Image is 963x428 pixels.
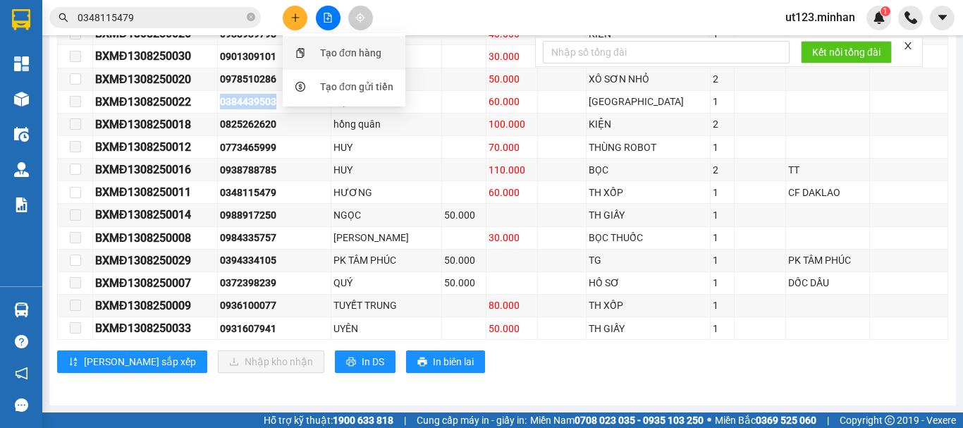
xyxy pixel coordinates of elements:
[220,230,329,245] div: 0984335757
[95,274,215,292] div: BXMĐ1308250007
[93,136,218,159] td: BXMĐ1308250012
[589,94,708,109] div: [GEOGRAPHIC_DATA]
[15,367,28,380] span: notification
[112,82,158,107] span: bố lá
[774,8,866,26] span: ut123.minhan
[713,230,731,245] div: 1
[295,82,305,92] span: dollar-circle
[14,302,29,317] img: warehouse-icon
[489,116,535,132] div: 100.000
[93,272,218,295] td: BXMĐ1308250007
[331,272,442,295] td: QUÝ
[93,159,218,181] td: BXMĐ1308250016
[589,207,708,223] div: TH GIẤY
[333,298,439,313] div: TUYẾT TRUNG
[59,13,68,23] span: search
[95,161,215,178] div: BXMĐ1308250016
[904,11,917,24] img: phone-icon
[589,162,708,178] div: BỌC
[335,350,395,373] button: printerIn DS
[57,350,207,373] button: sort-ascending[PERSON_NAME] sắp xếp
[92,63,235,82] div: 0356253983
[12,9,30,30] img: logo-vxr
[801,41,892,63] button: Kết nối tổng đài
[530,412,704,428] span: Miền Nam
[715,412,816,428] span: Miền Bắc
[220,116,329,132] div: 0825262620
[589,252,708,268] div: TG
[218,227,331,250] td: 0984335757
[788,185,867,200] div: CF DAKLAO
[92,13,125,28] span: Nhận:
[713,298,731,313] div: 1
[417,412,527,428] span: Cung cấp máy in - giấy in:
[93,91,218,114] td: BXMĐ1308250022
[331,317,442,340] td: UYÊN
[295,48,305,58] span: snippets
[78,10,244,25] input: Tìm tên, số ĐT hoặc mã đơn
[290,13,300,23] span: plus
[220,49,329,64] div: 0901309101
[333,116,439,132] div: hồng quân
[323,13,333,23] span: file-add
[489,185,535,200] div: 60.000
[93,227,218,250] td: BXMĐ1308250008
[489,49,535,64] div: 30.000
[14,127,29,142] img: warehouse-icon
[333,275,439,291] div: QUÝ
[331,114,442,136] td: hồng quân
[788,275,867,291] div: DỐC DẦU
[333,185,439,200] div: HƯƠNG
[220,71,329,87] div: 0978510286
[264,412,393,428] span: Hỗ trợ kỹ thuật:
[333,252,439,268] div: PK TÂM PHÚC
[14,92,29,106] img: warehouse-icon
[12,12,82,46] div: Đăk Mil
[15,398,28,412] span: message
[333,415,393,426] strong: 1900 633 818
[713,185,731,200] div: 1
[15,335,28,348] span: question-circle
[575,415,704,426] strong: 0708 023 035 - 0935 103 250
[14,56,29,71] img: dashboard-icon
[713,94,731,109] div: 1
[543,41,790,63] input: Nhập số tổng đài
[713,207,731,223] div: 1
[12,13,34,28] span: Gửi:
[14,197,29,212] img: solution-icon
[707,417,711,423] span: ⚪️
[95,71,215,88] div: BXMĐ1308250020
[95,116,215,133] div: BXMĐ1308250018
[95,229,215,247] div: BXMĐ1308250008
[218,45,331,68] td: 0901309101
[331,250,442,272] td: PK TÂM PHÚC
[93,68,218,91] td: BXMĐ1308250020
[788,162,867,178] div: TT
[220,252,329,268] div: 0394334105
[489,230,535,245] div: 30.000
[220,162,329,178] div: 0938788785
[93,204,218,226] td: BXMĐ1308250014
[95,138,215,156] div: BXMĐ1308250012
[881,6,890,16] sup: 1
[218,317,331,340] td: 0931607941
[788,252,867,268] div: PK TÂM PHÚC
[218,272,331,295] td: 0372398239
[93,295,218,317] td: BXMĐ1308250009
[93,317,218,340] td: BXMĐ1308250033
[93,45,218,68] td: BXMĐ1308250030
[218,91,331,114] td: 0384439503
[220,140,329,155] div: 0773465999
[93,181,218,204] td: BXMĐ1308250011
[331,204,442,226] td: NGỌC
[247,13,255,21] span: close-circle
[220,275,329,291] div: 0372398239
[93,250,218,272] td: BXMĐ1308250029
[14,162,29,177] img: warehouse-icon
[331,295,442,317] td: TUYẾT TRUNG
[346,357,356,368] span: printer
[95,252,215,269] div: BXMĐ1308250029
[220,298,329,313] div: 0936100077
[404,412,406,428] span: |
[489,94,535,109] div: 60.000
